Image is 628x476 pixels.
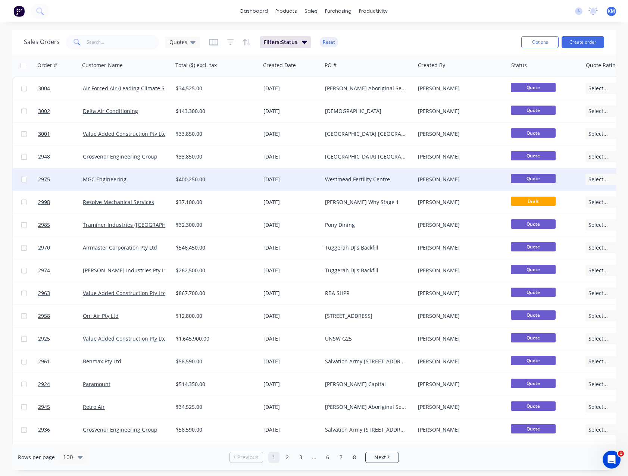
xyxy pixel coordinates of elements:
div: Total ($) excl. tax [175,62,217,69]
div: $34,525.00 [176,85,253,92]
a: 2945 [38,396,83,418]
a: Benmax Pty Ltd [83,358,121,365]
span: Quote [511,83,556,92]
a: 3004 [38,77,83,100]
div: [GEOGRAPHIC_DATA] [GEOGRAPHIC_DATA][MEDICAL_DATA] [325,153,408,160]
div: productivity [355,6,391,17]
a: Resolve Mechanical Services [83,198,154,206]
span: Quote [511,106,556,115]
a: Value Added Construction Pty Ltd [83,289,166,297]
ul: Pagination [226,452,402,463]
a: Value Added Construction Pty Ltd [83,335,166,342]
div: Salvation Army [STREET_ADDRESS] [325,426,408,433]
div: RBA SHPR [325,289,408,297]
span: 2936 [38,426,50,433]
h1: Sales Orders [24,38,60,46]
span: Quote [511,242,556,251]
span: Select... [588,403,608,411]
div: [DATE] [263,358,319,365]
a: Jump forward [309,452,320,463]
div: [DATE] [263,176,319,183]
span: 2925 [38,335,50,342]
a: Previous page [230,454,263,461]
div: [PERSON_NAME] Aboriginal Services [325,85,408,92]
div: [STREET_ADDRESS] [325,312,408,320]
div: Salvation Army [STREET_ADDRESS] [325,358,408,365]
span: Filters: Status [264,38,297,46]
a: Retro Air [83,403,105,410]
span: 2970 [38,244,50,251]
span: 2948 [38,153,50,160]
span: Select... [588,244,608,251]
div: [PERSON_NAME] [418,221,501,229]
div: Quote Rating [586,62,619,69]
span: Select... [588,267,608,274]
span: 2963 [38,289,50,297]
a: 2963 [38,282,83,304]
div: [PERSON_NAME] [418,176,501,183]
div: [DATE] [263,85,319,92]
div: products [272,6,301,17]
a: 2961 [38,350,83,373]
span: 3001 [38,130,50,138]
div: [DATE] [263,289,319,297]
div: Tuggerah DJ's Backfill [325,244,408,251]
a: Air Forced Air (Leading Climate Solutions) [83,85,186,92]
span: Select... [588,198,608,206]
span: Select... [588,130,608,138]
span: Quote [511,379,556,388]
span: Select... [588,85,608,92]
div: [PERSON_NAME] [418,244,501,251]
span: Quote [511,174,556,183]
div: [PERSON_NAME] [418,289,501,297]
div: [DEMOGRAPHIC_DATA] [325,107,408,115]
div: purchasing [321,6,355,17]
div: [PERSON_NAME] [418,153,501,160]
a: Delta Air Conditioning [83,107,138,115]
span: Select... [588,381,608,388]
a: 2948 [38,145,83,168]
span: Quote [511,219,556,229]
a: 2998 [38,191,83,213]
span: Select... [588,358,608,365]
div: $58,590.00 [176,426,253,433]
a: Grosvenor Engineering Group [83,153,157,160]
div: Pony Dining [325,221,408,229]
iframe: Intercom live chat [603,451,621,469]
span: 2998 [38,198,50,206]
div: [DATE] [263,267,319,274]
span: 2985 [38,221,50,229]
div: [GEOGRAPHIC_DATA] [GEOGRAPHIC_DATA][MEDICAL_DATA] [325,130,408,138]
span: Quote [511,356,556,365]
span: 2945 [38,403,50,411]
div: [DATE] [263,107,319,115]
span: Quote [511,424,556,433]
a: 2924 [38,373,83,395]
div: Tuggerah DJ's Backfill [325,267,408,274]
div: $33,850.00 [176,130,253,138]
div: [PERSON_NAME] [418,312,501,320]
span: Quote [511,128,556,138]
button: Filters:Status [260,36,311,48]
a: 2985 [38,214,83,236]
div: $32,300.00 [176,221,253,229]
div: [DATE] [263,198,319,206]
span: Select... [588,153,608,160]
div: [PERSON_NAME] [418,130,501,138]
span: Quotes [169,38,187,46]
div: [PERSON_NAME] Why Stage 1 [325,198,408,206]
div: [PERSON_NAME] [418,403,501,411]
span: Select... [588,312,608,320]
div: Created Date [263,62,296,69]
a: 2936 [38,419,83,441]
span: Next [374,454,386,461]
a: Oni Air Pty Ltd [83,312,119,319]
div: [PERSON_NAME] [418,381,501,388]
div: Order # [37,62,57,69]
div: $1,645,900.00 [176,335,253,342]
div: [DATE] [263,426,319,433]
div: [PERSON_NAME] [418,335,501,342]
span: KM [608,8,615,15]
div: $546,450.00 [176,244,253,251]
a: Grosvenor Engineering Group [83,426,157,433]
